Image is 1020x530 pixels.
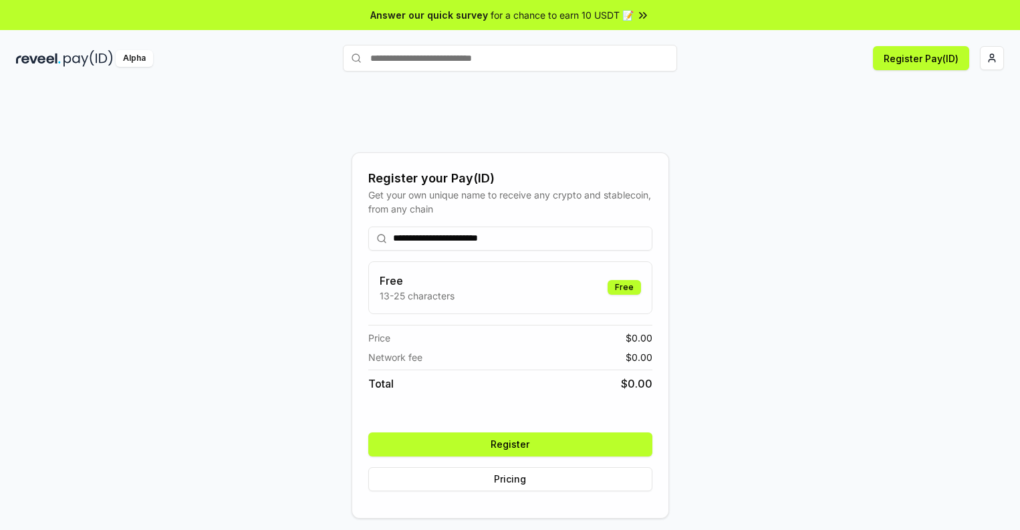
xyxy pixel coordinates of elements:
[16,50,61,67] img: reveel_dark
[63,50,113,67] img: pay_id
[873,46,969,70] button: Register Pay(ID)
[368,169,652,188] div: Register your Pay(ID)
[368,376,394,392] span: Total
[370,8,488,22] span: Answer our quick survey
[368,432,652,456] button: Register
[608,280,641,295] div: Free
[491,8,634,22] span: for a chance to earn 10 USDT 📝
[116,50,153,67] div: Alpha
[368,331,390,345] span: Price
[380,289,455,303] p: 13-25 characters
[368,467,652,491] button: Pricing
[621,376,652,392] span: $ 0.00
[626,331,652,345] span: $ 0.00
[380,273,455,289] h3: Free
[626,350,652,364] span: $ 0.00
[368,350,422,364] span: Network fee
[368,188,652,216] div: Get your own unique name to receive any crypto and stablecoin, from any chain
